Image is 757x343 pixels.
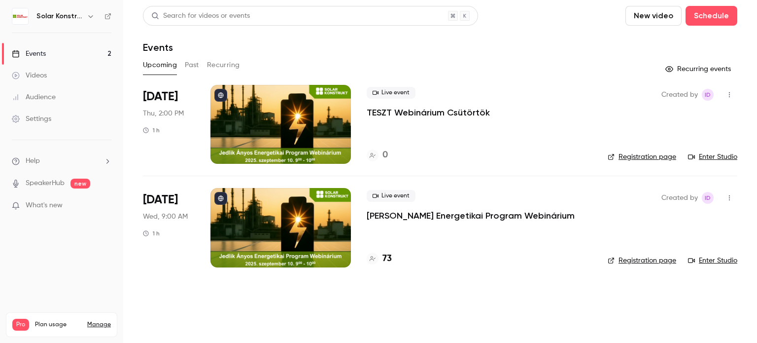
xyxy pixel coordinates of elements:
span: new [70,179,90,189]
a: TESZT Webinárium Csütörtök [367,107,490,118]
button: Recurring events [661,61,737,77]
span: [DATE] [143,89,178,105]
span: Thu, 2:00 PM [143,109,184,118]
h1: Events [143,41,173,53]
span: ID [705,192,711,204]
li: help-dropdown-opener [12,156,111,166]
h6: Solar Konstrukt Kft. [36,11,83,21]
div: Sep 10 Wed, 9:00 AM (Europe/Budapest) [143,188,195,267]
a: Enter Studio [688,256,737,266]
div: 1 h [143,126,160,134]
span: Wed, 9:00 AM [143,212,188,222]
a: Enter Studio [688,152,737,162]
a: 0 [367,149,388,162]
span: ID [705,89,711,101]
h4: 0 [382,149,388,162]
div: Videos [12,71,47,80]
button: Recurring [207,57,240,73]
a: SpeakerHub [26,178,65,189]
a: Registration page [608,152,676,162]
div: Audience [12,92,56,102]
span: Pro [12,319,29,331]
span: What's new [26,200,63,211]
button: Past [185,57,199,73]
button: Schedule [686,6,737,26]
a: [PERSON_NAME] Energetikai Program Webinárium [367,210,575,222]
span: Live event [367,87,415,99]
span: Created by [661,89,698,101]
a: Registration page [608,256,676,266]
span: Plan usage [35,321,81,329]
span: Created by [661,192,698,204]
button: Upcoming [143,57,177,73]
span: [DATE] [143,192,178,208]
a: Manage [87,321,111,329]
img: Solar Konstrukt Kft. [12,8,28,24]
span: Live event [367,190,415,202]
span: Istvan Dobo [702,89,714,101]
div: Search for videos or events [151,11,250,21]
div: Settings [12,114,51,124]
span: Istvan Dobo [702,192,714,204]
span: Help [26,156,40,166]
button: New video [625,6,682,26]
a: 73 [367,252,392,266]
h4: 73 [382,252,392,266]
div: Events [12,49,46,59]
div: 1 h [143,229,160,237]
div: Sep 4 Thu, 2:00 PM (Europe/Budapest) [143,85,195,164]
